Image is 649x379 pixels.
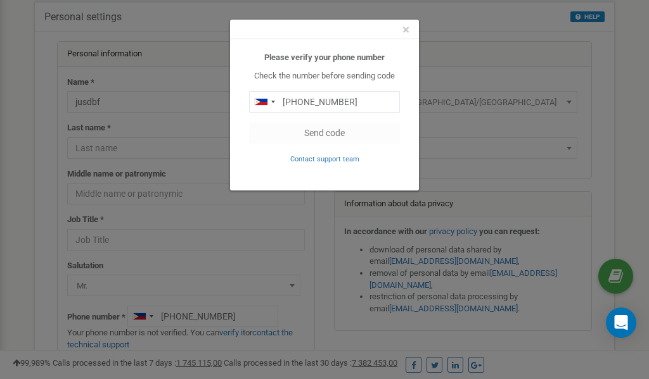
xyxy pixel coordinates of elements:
[402,22,409,37] span: ×
[249,91,400,113] input: 0905 123 4567
[264,53,385,62] b: Please verify your phone number
[290,155,359,163] small: Contact support team
[402,23,409,37] button: Close
[290,154,359,163] a: Contact support team
[250,92,279,112] div: Telephone country code
[606,308,636,338] div: Open Intercom Messenger
[249,70,400,82] p: Check the number before sending code
[249,122,400,144] button: Send code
